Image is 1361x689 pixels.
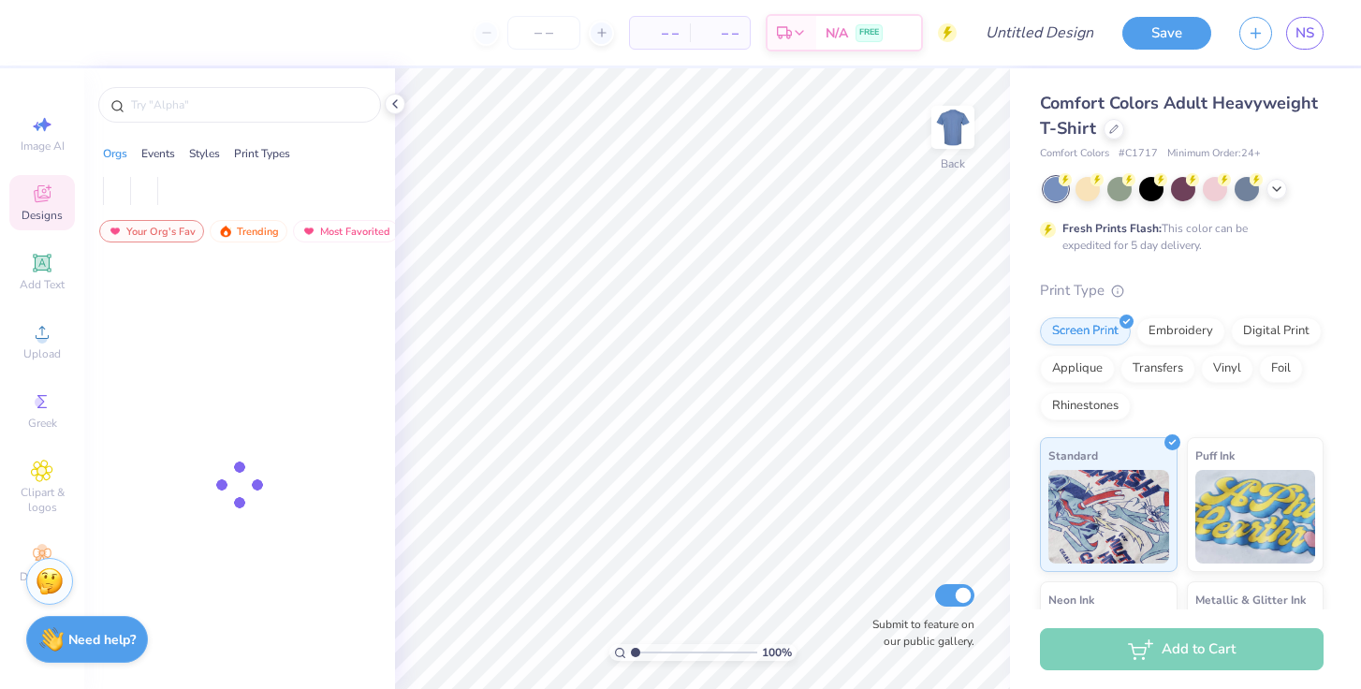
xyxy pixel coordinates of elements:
span: Designs [22,208,63,223]
strong: Fresh Prints Flash: [1062,221,1162,236]
div: Applique [1040,355,1115,383]
div: Back [941,155,965,172]
span: Metallic & Glitter Ink [1195,590,1306,609]
div: Trending [210,220,287,242]
span: Add Text [20,277,65,292]
div: This color can be expedited for 5 day delivery. [1062,220,1293,254]
span: Puff Ink [1195,446,1235,465]
span: FREE [859,26,879,39]
div: Digital Print [1231,317,1322,345]
span: # C1717 [1119,146,1158,162]
div: Foil [1259,355,1303,383]
span: Upload [23,346,61,361]
div: Rhinestones [1040,392,1131,420]
input: – – [507,16,580,50]
span: N/A [826,23,848,43]
span: – – [641,23,679,43]
img: most_fav.gif [301,225,316,238]
div: Styles [189,145,220,162]
span: Comfort Colors [1040,146,1109,162]
a: NS [1286,17,1324,50]
div: Embroidery [1136,317,1225,345]
input: Try "Alpha" [129,95,369,114]
button: Save [1122,17,1211,50]
img: trending.gif [218,225,233,238]
img: Puff Ink [1195,470,1316,564]
div: Screen Print [1040,317,1131,345]
span: Image AI [21,139,65,154]
input: Untitled Design [971,14,1108,51]
span: Standard [1048,446,1098,465]
div: Transfers [1120,355,1195,383]
img: Standard [1048,470,1169,564]
span: Neon Ink [1048,590,1094,609]
div: Print Type [1040,280,1324,301]
span: Greek [28,416,57,431]
img: Back [934,109,972,146]
span: Decorate [20,569,65,584]
div: Vinyl [1201,355,1253,383]
span: – – [701,23,739,43]
strong: Need help? [68,631,136,649]
div: Your Org's Fav [99,220,204,242]
span: Minimum Order: 24 + [1167,146,1261,162]
div: Most Favorited [293,220,399,242]
span: 100 % [762,644,792,661]
span: NS [1295,22,1314,44]
span: Comfort Colors Adult Heavyweight T-Shirt [1040,92,1318,139]
label: Submit to feature on our public gallery. [862,616,974,650]
div: Print Types [234,145,290,162]
span: Clipart & logos [9,485,75,515]
div: Events [141,145,175,162]
img: most_fav.gif [108,225,123,238]
div: Orgs [103,145,127,162]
